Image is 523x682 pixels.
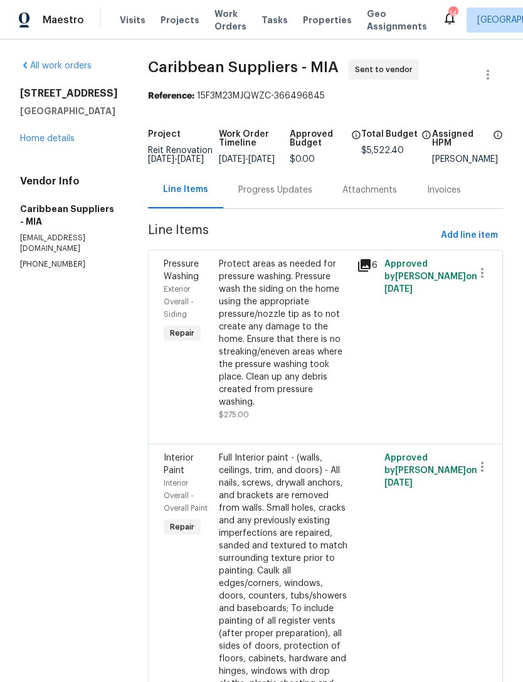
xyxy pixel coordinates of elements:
span: Work Orders [214,8,246,33]
div: [PERSON_NAME] [432,155,503,164]
div: Line Items [163,183,208,196]
span: Properties [303,14,352,26]
span: Sent to vendor [355,63,418,76]
div: 6 [357,258,377,273]
span: $0.00 [290,155,315,164]
p: [PHONE_NUMBER] [20,259,118,270]
span: [DATE] [384,479,413,488]
h4: Vendor Info [20,175,118,188]
span: Approved by [PERSON_NAME] on [384,454,477,488]
span: [DATE] [219,155,245,164]
span: $275.00 [219,411,249,418]
div: Progress Updates [238,184,312,196]
span: Maestro [43,14,84,26]
div: Invoices [427,184,461,196]
span: Visits [120,14,145,26]
a: All work orders [20,61,92,70]
span: Tasks [261,16,288,24]
span: Add line item [441,228,498,243]
span: Interior Overall - Overall Paint [164,479,208,512]
div: Attachments [342,184,397,196]
div: 15F3M23MJQWZC-366496845 [148,90,503,102]
h5: Work Order Timeline [219,130,290,147]
span: Caribbean Suppliers - MIA [148,60,339,75]
span: The total cost of line items that have been proposed by Opendoor. This sum includes line items th... [421,130,431,146]
h5: Caribbean Suppliers - MIA [20,203,118,228]
span: Repair [165,327,199,339]
span: Exterior Overall - Siding [164,285,194,318]
button: Add line item [436,224,503,247]
h5: Assigned HPM [432,130,489,147]
span: Approved by [PERSON_NAME] on [384,260,477,294]
p: [EMAIL_ADDRESS][DOMAIN_NAME] [20,233,118,254]
span: [DATE] [177,155,204,164]
span: Geo Assignments [367,8,427,33]
h5: Total Budget [361,130,418,139]
span: Line Items [148,224,436,247]
span: [DATE] [248,155,275,164]
span: $5,522.40 [361,146,404,155]
span: Reit Renovation [148,146,213,164]
a: Home details [20,134,75,143]
div: Protect areas as needed for pressure washing. Pressure wash the siding on the home using the appr... [219,258,349,408]
span: - [219,155,275,164]
h5: Project [148,130,181,139]
h2: [STREET_ADDRESS] [20,87,118,100]
h5: [GEOGRAPHIC_DATA] [20,105,118,117]
span: Repair [165,521,199,533]
span: The hpm assigned to this work order. [493,130,503,155]
b: Reference: [148,92,194,100]
span: The total cost of line items that have been approved by both Opendoor and the Trade Partner. This... [351,130,361,155]
h5: Approved Budget [290,130,347,147]
span: - [148,155,204,164]
span: [DATE] [384,285,413,294]
span: [DATE] [148,155,174,164]
span: Pressure Washing [164,260,199,281]
div: 14 [448,8,457,20]
span: Interior Paint [164,454,194,475]
span: Projects [161,14,199,26]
